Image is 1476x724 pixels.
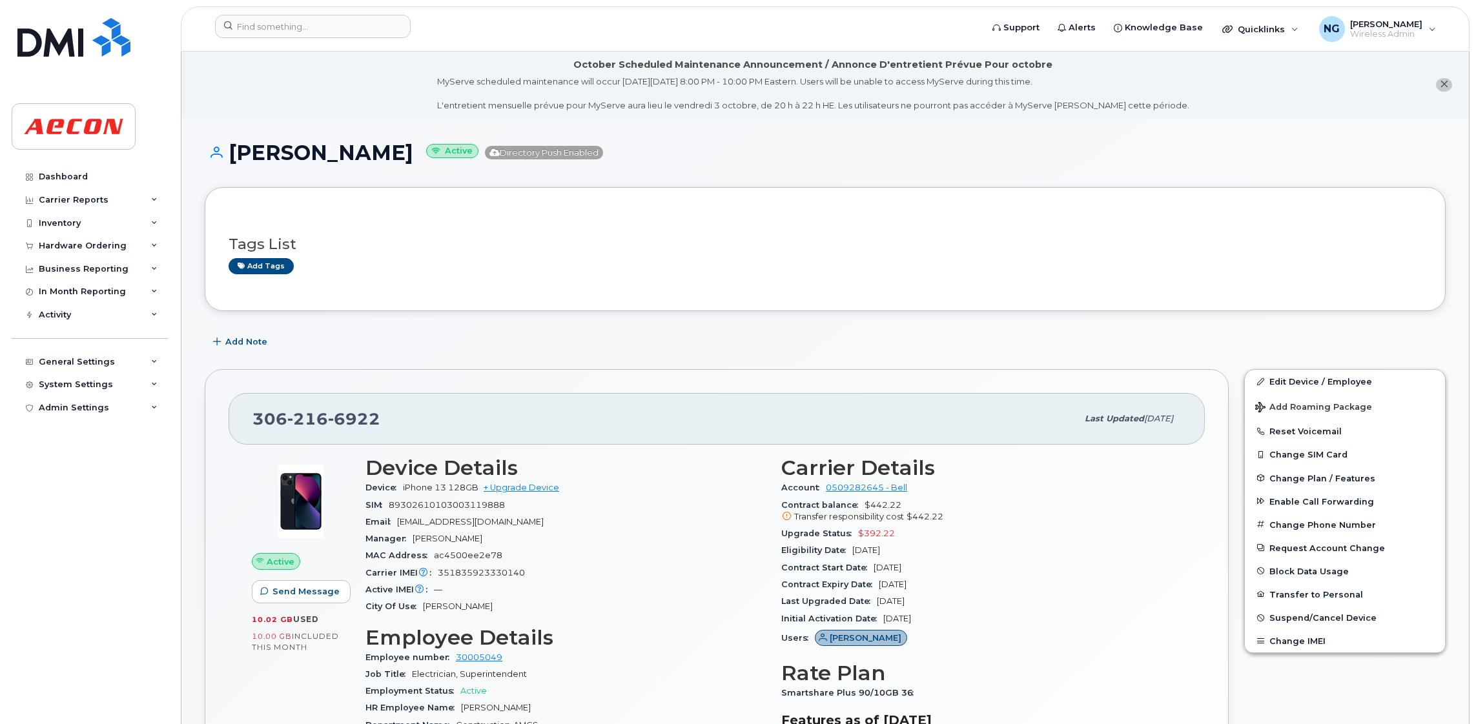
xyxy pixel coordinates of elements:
[397,517,544,527] span: [EMAIL_ADDRESS][DOMAIN_NAME]
[1245,443,1445,466] button: Change SIM Card
[1245,393,1445,419] button: Add Roaming Package
[365,534,413,543] span: Manager
[1245,370,1445,393] a: Edit Device / Employee
[413,534,482,543] span: [PERSON_NAME]
[365,568,438,578] span: Carrier IMEI
[781,661,1182,685] h3: Rate Plan
[272,585,340,598] span: Send Message
[1255,402,1372,414] span: Add Roaming Package
[365,601,423,611] span: City Of Use
[781,456,1182,479] h3: Carrier Details
[858,528,895,538] span: $392.22
[1085,414,1144,423] span: Last updated
[1245,559,1445,583] button: Block Data Usage
[781,500,1182,523] span: $442.22
[262,463,340,540] img: image20231002-3703462-1ig824h.jpeg
[328,409,380,428] span: 6922
[781,500,865,510] span: Contract balance
[781,545,852,555] span: Eligibility Date
[252,631,339,652] span: included this month
[456,652,502,662] a: 30005049
[205,141,1446,164] h1: [PERSON_NAME]
[423,601,493,611] span: [PERSON_NAME]
[1245,513,1445,536] button: Change Phone Number
[815,633,907,643] a: [PERSON_NAME]
[438,568,525,578] span: 351835923330140
[781,596,877,606] span: Last Upgraded Date
[225,336,267,348] span: Add Note
[830,632,901,644] span: [PERSON_NAME]
[781,563,874,572] span: Contract Start Date
[1245,606,1445,629] button: Suspend/Cancel Device
[365,686,460,696] span: Employment Status
[1245,419,1445,443] button: Reset Voicemail
[365,669,412,679] span: Job Title
[412,669,527,679] span: Electrician, Superintendent
[365,626,766,649] h3: Employee Details
[573,58,1052,72] div: October Scheduled Maintenance Announcement / Annonce D'entretient Prévue Pour octobre
[252,580,351,603] button: Send Message
[252,615,293,624] span: 10.02 GB
[883,614,911,623] span: [DATE]
[781,614,883,623] span: Initial Activation Date
[781,483,826,492] span: Account
[365,652,456,662] span: Employee number
[781,528,858,538] span: Upgrade Status
[485,146,603,159] span: Directory Push Enabled
[1245,583,1445,606] button: Transfer to Personal
[252,632,292,641] span: 10.00 GB
[365,550,434,560] span: MAC Address
[389,500,505,510] span: 89302610103003119888
[874,563,901,572] span: [DATE]
[205,330,278,354] button: Add Note
[826,483,907,492] a: 0509282645 - Bell
[365,483,403,492] span: Device
[907,512,943,521] span: $442.22
[365,517,397,527] span: Email
[879,579,907,589] span: [DATE]
[434,585,442,594] span: —
[1269,473,1375,483] span: Change Plan / Features
[852,545,880,555] span: [DATE]
[781,633,815,643] span: Users
[293,614,319,624] span: used
[434,550,502,560] span: ac4500ee2e78
[1245,536,1445,559] button: Request Account Change
[287,409,328,428] span: 216
[1245,490,1445,513] button: Enable Call Forwarding
[781,688,920,698] span: Smartshare Plus 90/10GB 36
[461,703,531,712] span: [PERSON_NAME]
[1245,467,1445,490] button: Change Plan / Features
[267,556,294,568] span: Active
[365,456,766,479] h3: Device Details
[437,75,1189,112] div: MyServe scheduled maintenance will occur [DATE][DATE] 8:00 PM - 10:00 PM Eastern. Users will be u...
[403,483,478,492] span: iPhone 13 128GB
[877,596,905,606] span: [DATE]
[1144,414,1173,423] span: [DATE]
[1436,78,1452,92] button: close notification
[484,483,559,492] a: + Upgrade Device
[229,236,1422,252] h3: Tags List
[365,500,389,510] span: SIM
[229,258,294,274] a: Add tags
[460,686,487,696] span: Active
[794,512,904,521] span: Transfer responsibility cost
[1269,613,1377,623] span: Suspend/Cancel Device
[365,585,434,594] span: Active IMEI
[252,409,380,428] span: 306
[365,703,461,712] span: HR Employee Name
[1269,496,1374,506] span: Enable Call Forwarding
[1245,629,1445,652] button: Change IMEI
[781,579,879,589] span: Contract Expiry Date
[426,144,478,159] small: Active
